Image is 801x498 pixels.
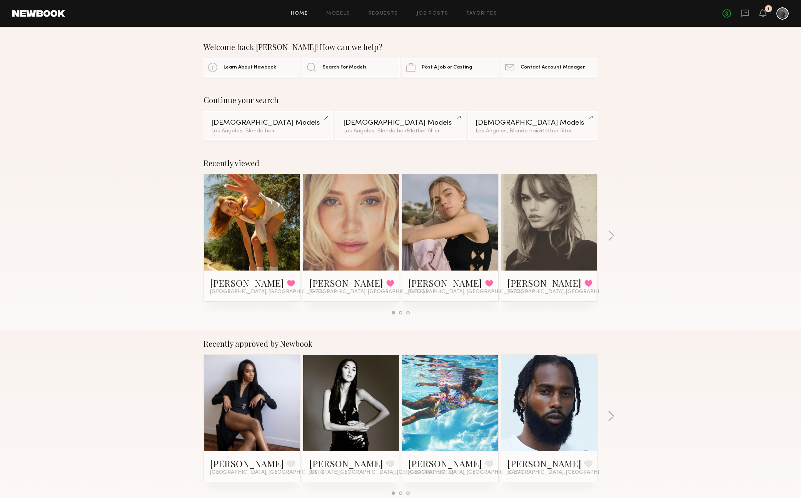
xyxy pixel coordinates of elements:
[422,65,472,70] span: Post A Job or Casting
[210,289,325,295] span: [GEOGRAPHIC_DATA], [GEOGRAPHIC_DATA]
[369,11,398,16] a: Requests
[210,457,284,470] a: [PERSON_NAME]
[210,470,325,476] span: [GEOGRAPHIC_DATA], [GEOGRAPHIC_DATA]
[343,119,457,127] div: [DEMOGRAPHIC_DATA] Models
[309,289,424,295] span: [GEOGRAPHIC_DATA], [GEOGRAPHIC_DATA]
[467,11,497,16] a: Favorites
[408,457,482,470] a: [PERSON_NAME]
[204,111,333,140] a: [DEMOGRAPHIC_DATA] ModelsLos Angeles, Blonde hair
[507,289,622,295] span: [GEOGRAPHIC_DATA], [GEOGRAPHIC_DATA]
[507,457,581,470] a: [PERSON_NAME]
[507,470,622,476] span: [GEOGRAPHIC_DATA], [GEOGRAPHIC_DATA]
[309,457,383,470] a: [PERSON_NAME]
[501,58,597,77] a: Contact Account Manager
[224,65,276,70] span: Learn About Newbook
[309,277,383,289] a: [PERSON_NAME]
[210,277,284,289] a: [PERSON_NAME]
[521,65,585,70] span: Contact Account Manager
[335,111,465,140] a: [DEMOGRAPHIC_DATA] ModelsLos Angeles, Blonde hair&1other filter
[507,277,581,289] a: [PERSON_NAME]
[402,58,499,77] a: Post A Job or Casting
[309,470,453,476] span: [US_STATE][GEOGRAPHIC_DATA], [GEOGRAPHIC_DATA]
[211,119,325,127] div: [DEMOGRAPHIC_DATA] Models
[468,111,597,140] a: [DEMOGRAPHIC_DATA] ModelsLos Angeles, Blonde hair&1other filter
[326,11,350,16] a: Models
[407,129,440,134] span: & 1 other filter
[408,289,523,295] span: [GEOGRAPHIC_DATA], [GEOGRAPHIC_DATA]
[768,7,769,11] div: 1
[322,65,367,70] span: Search For Models
[204,58,300,77] a: Learn About Newbook
[408,470,523,476] span: [GEOGRAPHIC_DATA], [GEOGRAPHIC_DATA]
[408,277,482,289] a: [PERSON_NAME]
[476,129,590,134] div: Los Angeles, Blonde hair
[204,159,597,168] div: Recently viewed
[211,129,325,134] div: Los Angeles, Blonde hair
[417,11,449,16] a: Job Posts
[539,129,572,134] span: & 1 other filter
[302,58,399,77] a: Search For Models
[204,339,597,348] div: Recently approved by Newbook
[343,129,457,134] div: Los Angeles, Blonde hair
[204,42,597,52] div: Welcome back [PERSON_NAME]! How can we help?
[291,11,308,16] a: Home
[204,95,597,105] div: Continue your search
[476,119,590,127] div: [DEMOGRAPHIC_DATA] Models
